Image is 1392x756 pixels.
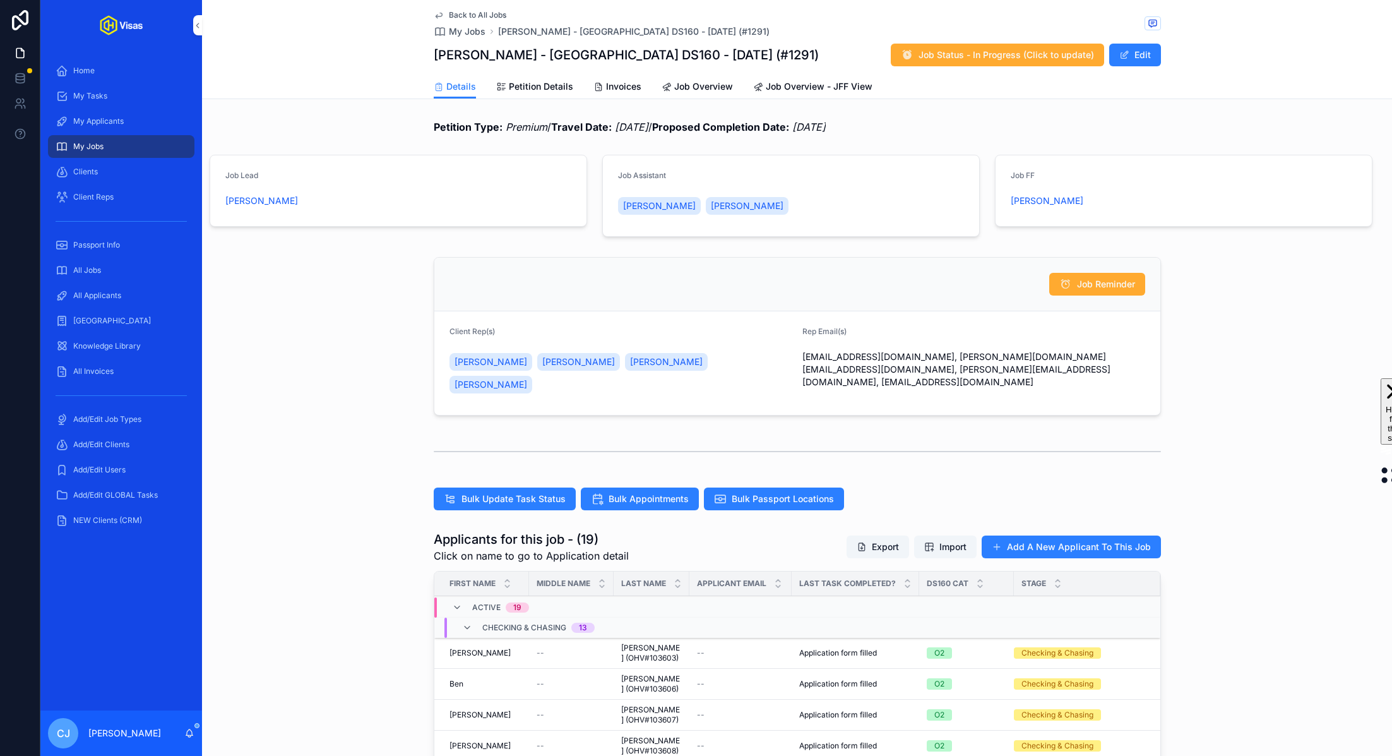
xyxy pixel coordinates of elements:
[606,80,641,93] span: Invoices
[799,648,877,658] span: Application form filled
[48,110,194,133] a: My Applicants
[753,75,872,100] a: Job Overview - JFF View
[615,121,648,133] em: [DATE]
[48,360,194,383] a: All Invoices
[537,353,620,371] a: [PERSON_NAME]
[919,49,1094,61] span: Job Status - In Progress (Click to update)
[537,710,606,720] a: --
[73,265,101,275] span: All Jobs
[48,59,194,82] a: Home
[697,679,705,689] span: --
[927,647,1006,659] a: O2
[461,493,566,505] span: Bulk Update Task Status
[1021,709,1093,721] div: Checking & Chasing
[1021,740,1093,752] div: Checking & Chasing
[449,10,506,20] span: Back to All Jobs
[927,740,1006,752] a: O2
[506,121,547,133] em: Premium
[662,75,733,100] a: Job Overview
[48,234,194,256] a: Passport Info
[618,171,666,180] span: Job Assistant
[939,541,967,553] span: Import
[434,121,503,133] strong: Petition Type:
[934,709,944,721] div: O2
[513,603,521,613] div: 19
[449,679,521,689] a: Ben
[621,705,682,725] span: [PERSON_NAME] (OHV#103607)
[704,488,844,510] button: Bulk Passport Locations
[799,679,912,689] a: Application form filled
[630,356,703,368] span: [PERSON_NAME]
[802,351,1145,388] span: [EMAIL_ADDRESS][DOMAIN_NAME], [PERSON_NAME][DOMAIN_NAME][EMAIL_ADDRESS][DOMAIN_NAME], [PERSON_NAM...
[537,679,606,689] a: --
[498,25,770,38] a: [PERSON_NAME] - [GEOGRAPHIC_DATA] DS160 - [DATE] (#1291)
[625,353,708,371] a: [PERSON_NAME]
[48,259,194,282] a: All Jobs
[446,80,476,93] span: Details
[1021,647,1093,659] div: Checking & Chasing
[799,710,912,720] a: Application form filled
[434,46,819,64] h1: [PERSON_NAME] - [GEOGRAPHIC_DATA] DS160 - [DATE] (#1291)
[697,648,705,658] span: --
[799,648,912,658] a: Application form filled
[982,536,1161,558] a: Add A New Applicant To This Job
[799,741,877,751] span: Application form filled
[434,10,506,20] a: Back to All Jobs
[100,15,143,35] img: App logo
[537,648,544,658] span: --
[537,679,544,689] span: --
[697,710,705,720] span: --
[674,80,733,93] span: Job Overview
[48,135,194,158] a: My Jobs
[1021,678,1093,690] div: Checking & Chasing
[697,648,784,658] a: --
[449,710,511,720] span: [PERSON_NAME]
[697,741,784,751] a: --
[48,335,194,357] a: Knowledge Library
[537,741,544,751] span: --
[542,356,615,368] span: [PERSON_NAME]
[88,727,161,740] p: [PERSON_NAME]
[434,531,629,548] h1: Applicants for this job - (19)
[449,648,511,658] span: [PERSON_NAME]
[455,378,527,391] span: [PERSON_NAME]
[537,710,544,720] span: --
[73,141,104,152] span: My Jobs
[623,200,696,212] span: [PERSON_NAME]
[449,741,511,751] span: [PERSON_NAME]
[48,433,194,456] a: Add/Edit Clients
[891,44,1104,66] button: Job Status - In Progress (Click to update)
[496,75,573,100] a: Petition Details
[482,623,566,633] span: Checking & Chasing
[581,488,699,510] button: Bulk Appointments
[652,121,789,133] strong: Proposed Completion Date:
[621,643,682,663] a: [PERSON_NAME] (OHV#103603)
[621,736,682,756] a: [PERSON_NAME] (OHV#103608)
[537,579,590,589] span: Middle Name
[927,678,1006,690] a: O2
[697,741,705,751] span: --
[73,116,124,126] span: My Applicants
[73,366,114,376] span: All Invoices
[48,85,194,107] a: My Tasks
[472,603,501,613] span: Active
[792,121,826,133] em: [DATE]
[1077,278,1135,291] span: Job Reminder
[48,459,194,481] a: Add/Edit Users
[618,197,701,215] a: [PERSON_NAME]
[799,710,877,720] span: Application form filled
[449,648,521,658] a: [PERSON_NAME]
[621,579,666,589] span: Last Name
[927,709,1006,721] a: O2
[434,488,576,510] button: Bulk Update Task Status
[1014,647,1145,659] a: Checking & Chasing
[914,536,977,558] button: Import
[449,376,532,393] a: [PERSON_NAME]
[934,678,944,690] div: O2
[621,674,682,694] a: [PERSON_NAME] (OHV#103606)
[537,741,606,751] a: --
